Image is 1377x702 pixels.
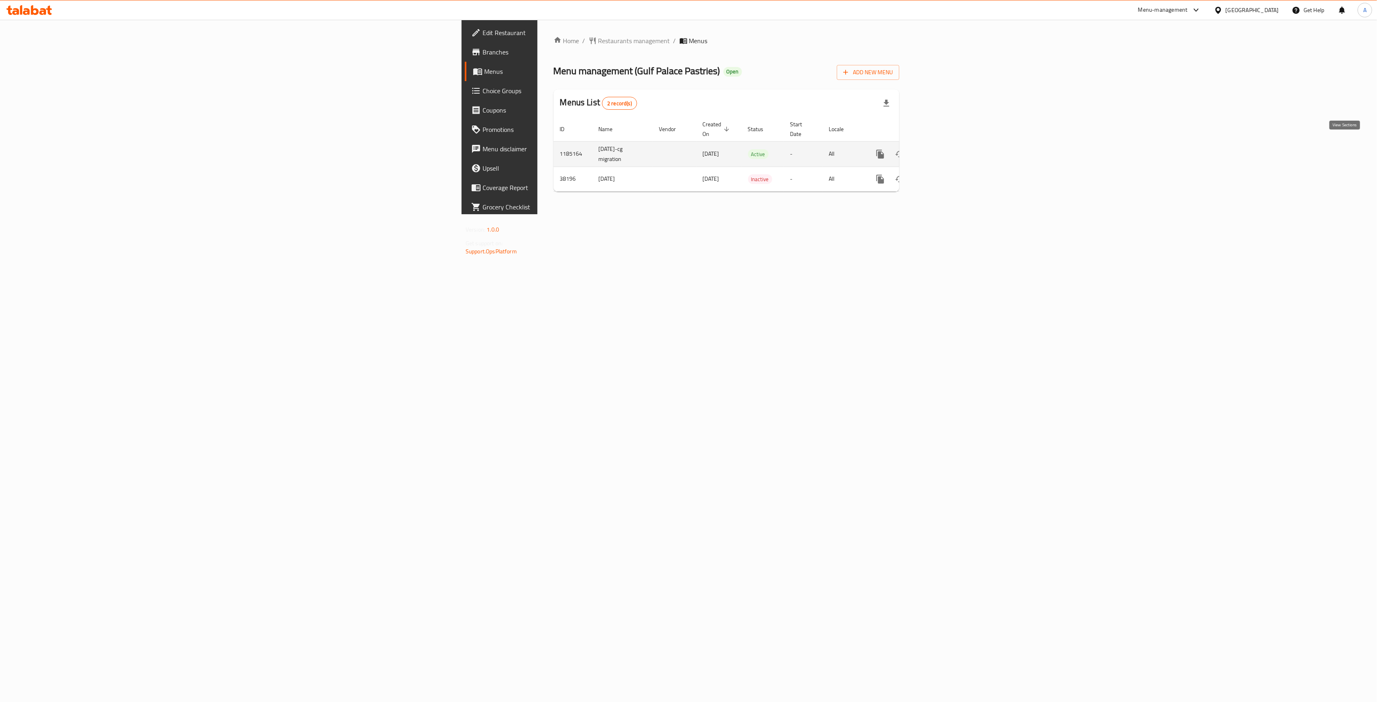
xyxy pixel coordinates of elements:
[723,67,742,77] div: Open
[465,23,692,42] a: Edit Restaurant
[890,144,909,164] button: Change Status
[465,100,692,120] a: Coupons
[465,139,692,159] a: Menu disclaimer
[554,117,955,192] table: enhanced table
[689,36,708,46] span: Menus
[466,224,485,235] span: Version:
[748,124,774,134] span: Status
[748,175,772,184] span: Inactive
[748,150,769,159] span: Active
[823,141,864,167] td: All
[560,124,575,134] span: ID
[465,42,692,62] a: Branches
[483,144,685,154] span: Menu disclaimer
[784,167,823,191] td: -
[823,167,864,191] td: All
[784,141,823,167] td: -
[703,119,732,139] span: Created On
[483,105,685,115] span: Coupons
[602,100,637,107] span: 2 record(s)
[465,178,692,197] a: Coverage Report
[837,65,899,80] button: Add New Menu
[599,124,623,134] span: Name
[748,149,769,159] div: Active
[554,62,720,80] span: Menu management ( Gulf Palace Pastries )
[871,169,890,189] button: more
[465,159,692,178] a: Upsell
[483,183,685,192] span: Coverage Report
[483,125,685,134] span: Promotions
[877,94,896,113] div: Export file
[748,174,772,184] div: Inactive
[703,173,719,184] span: [DATE]
[723,68,742,75] span: Open
[465,120,692,139] a: Promotions
[483,163,685,173] span: Upsell
[829,124,855,134] span: Locale
[1226,6,1279,15] div: [GEOGRAPHIC_DATA]
[487,224,499,235] span: 1.0.0
[483,47,685,57] span: Branches
[890,169,909,189] button: Change Status
[484,67,685,76] span: Menus
[554,36,899,46] nav: breadcrumb
[483,202,685,212] span: Grocery Checklist
[483,28,685,38] span: Edit Restaurant
[659,124,687,134] span: Vendor
[465,197,692,217] a: Grocery Checklist
[790,119,813,139] span: Start Date
[483,86,685,96] span: Choice Groups
[466,246,517,257] a: Support.OpsPlatform
[602,97,637,110] div: Total records count
[465,62,692,81] a: Menus
[871,144,890,164] button: more
[465,81,692,100] a: Choice Groups
[1363,6,1367,15] span: A
[843,67,893,77] span: Add New Menu
[864,117,955,142] th: Actions
[703,148,719,159] span: [DATE]
[560,96,637,110] h2: Menus List
[1138,5,1188,15] div: Menu-management
[466,238,503,249] span: Get support on:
